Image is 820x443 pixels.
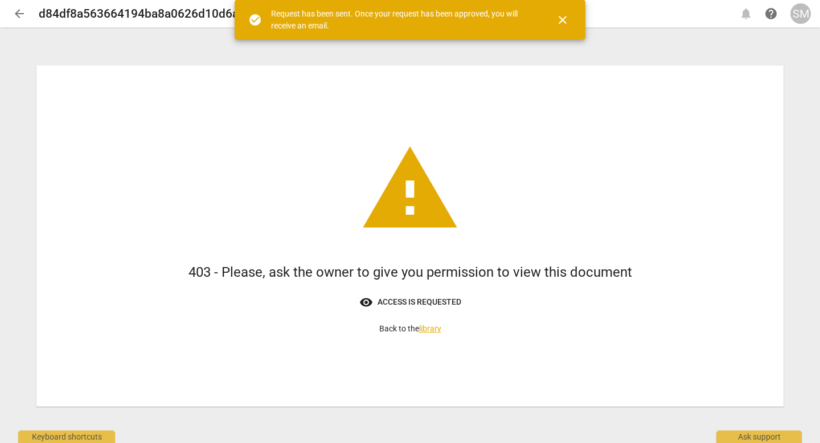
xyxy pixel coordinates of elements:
[764,7,778,20] span: help
[379,323,441,335] p: Back to the
[761,3,781,24] a: Help
[18,430,115,443] div: Keyboard shortcuts
[350,291,470,314] button: Access is requested
[271,8,535,31] div: Request has been sent. Once your request has been approved, you will receive an email.
[39,7,252,21] h2: d84df8a563664194ba8a0626d10d6a18
[556,13,569,27] span: close
[359,296,373,309] span: visibility
[248,13,262,27] span: check_circle
[549,6,576,34] button: Close
[188,263,632,282] h1: 403 - Please, ask the owner to give you permission to view this document
[13,7,26,20] span: arrow_back
[419,324,441,333] a: library
[359,138,461,240] span: warning
[790,3,811,24] button: SM
[716,430,802,443] div: Ask support
[359,296,461,309] span: Access is requested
